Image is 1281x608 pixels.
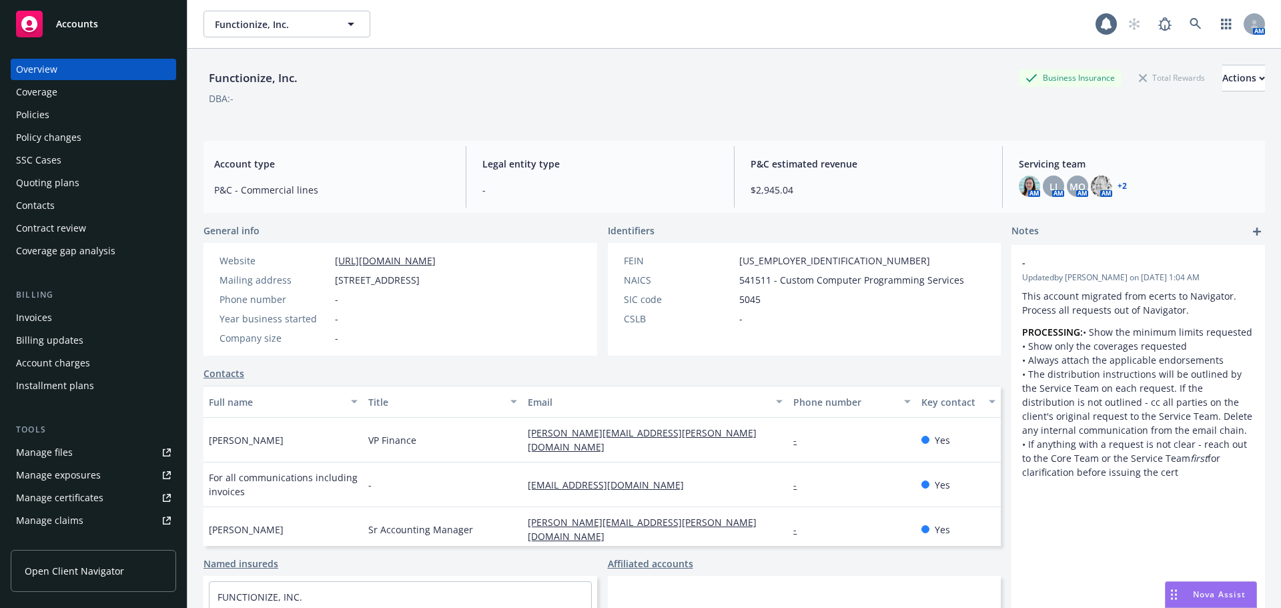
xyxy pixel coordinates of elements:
a: Quoting plans [11,172,176,194]
div: Total Rewards [1132,69,1212,86]
button: Nova Assist [1165,581,1257,608]
div: Manage files [16,442,73,463]
div: Billing updates [16,330,83,351]
div: Policies [16,104,49,125]
a: Billing updates [11,330,176,351]
a: [PERSON_NAME][EMAIL_ADDRESS][PERSON_NAME][DOMAIN_NAME] [528,426,757,453]
span: Identifiers [608,224,655,238]
a: Manage files [11,442,176,463]
img: photo [1019,176,1040,197]
div: Company size [220,331,330,345]
span: [STREET_ADDRESS] [335,273,420,287]
div: Functionize, Inc. [203,69,303,87]
a: [EMAIL_ADDRESS][DOMAIN_NAME] [528,479,695,491]
div: SSC Cases [16,149,61,171]
img: photo [1091,176,1112,197]
a: Affiliated accounts [608,557,693,571]
a: SSC Cases [11,149,176,171]
span: Accounts [56,19,98,29]
span: - [482,183,718,197]
div: -Updatedby [PERSON_NAME] on [DATE] 1:04 AMThis account migrated from ecerts to Navigator. Process... [1011,245,1265,490]
span: [PERSON_NAME] [209,433,284,447]
span: General info [203,224,260,238]
span: P&C - Commercial lines [214,183,450,197]
a: Start snowing [1121,11,1148,37]
div: Contacts [16,195,55,216]
a: Coverage gap analysis [11,240,176,262]
div: Title [368,395,502,409]
a: Manage claims [11,510,176,531]
span: Updated by [PERSON_NAME] on [DATE] 1:04 AM [1022,272,1254,284]
button: Key contact [916,386,1001,418]
span: - [368,478,372,492]
div: Phone number [220,292,330,306]
a: Named insureds [203,557,278,571]
div: Manage claims [16,510,83,531]
div: Policy changes [16,127,81,148]
div: Tools [11,423,176,436]
button: Title [363,386,522,418]
a: Contract review [11,218,176,239]
a: Account charges [11,352,176,374]
button: Actions [1222,65,1265,91]
a: Manage certificates [11,487,176,509]
a: add [1249,224,1265,240]
span: Legal entity type [482,157,718,171]
a: Search [1182,11,1209,37]
div: DBA: - [209,91,234,105]
span: LI [1049,180,1057,194]
div: Installment plans [16,375,94,396]
div: Phone number [793,395,895,409]
span: Functionize, Inc. [215,17,330,31]
div: Quoting plans [16,172,79,194]
span: For all communications including invoices [209,471,358,499]
a: Installment plans [11,375,176,396]
a: remove [1238,256,1254,272]
em: first [1190,452,1208,465]
p: This account migrated from ecerts to Navigator. Process all requests out of Navigator. [1022,289,1254,317]
div: Key contact [921,395,981,409]
div: Overview [16,59,57,80]
span: Sr Accounting Manager [368,523,473,537]
span: [US_EMPLOYER_IDENTIFICATION_NUMBER] [739,254,930,268]
a: Coverage [11,81,176,103]
div: Website [220,254,330,268]
a: [PERSON_NAME][EMAIL_ADDRESS][PERSON_NAME][DOMAIN_NAME] [528,516,757,543]
span: Yes [935,523,950,537]
div: Manage exposures [16,465,101,486]
a: - [793,479,807,491]
a: FUNCTIONIZE, INC. [218,591,302,603]
span: - [335,331,338,345]
div: Mailing address [220,273,330,287]
div: Coverage gap analysis [16,240,115,262]
span: P&C estimated revenue [751,157,986,171]
div: Email [528,395,768,409]
a: Invoices [11,307,176,328]
span: Manage exposures [11,465,176,486]
a: Policies [11,104,176,125]
button: Email [522,386,788,418]
div: Drag to move [1166,582,1182,607]
a: - [793,523,807,536]
span: Open Client Navigator [25,564,124,578]
span: $2,945.04 [751,183,986,197]
a: - [793,434,807,446]
div: Coverage [16,81,57,103]
span: - [335,292,338,306]
span: Account type [214,157,450,171]
p: • Show the minimum limits requested • Show only the coverages requested • Always attach the appli... [1022,325,1254,479]
div: NAICS [624,273,734,287]
div: Year business started [220,312,330,326]
span: MQ [1070,180,1086,194]
button: Phone number [788,386,915,418]
a: +2 [1118,182,1127,190]
div: Manage certificates [16,487,103,509]
div: Billing [11,288,176,302]
button: Functionize, Inc. [203,11,370,37]
span: - [335,312,338,326]
span: VP Finance [368,433,416,447]
div: Full name [209,395,343,409]
div: Manage BORs [16,533,79,554]
span: Yes [935,433,950,447]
